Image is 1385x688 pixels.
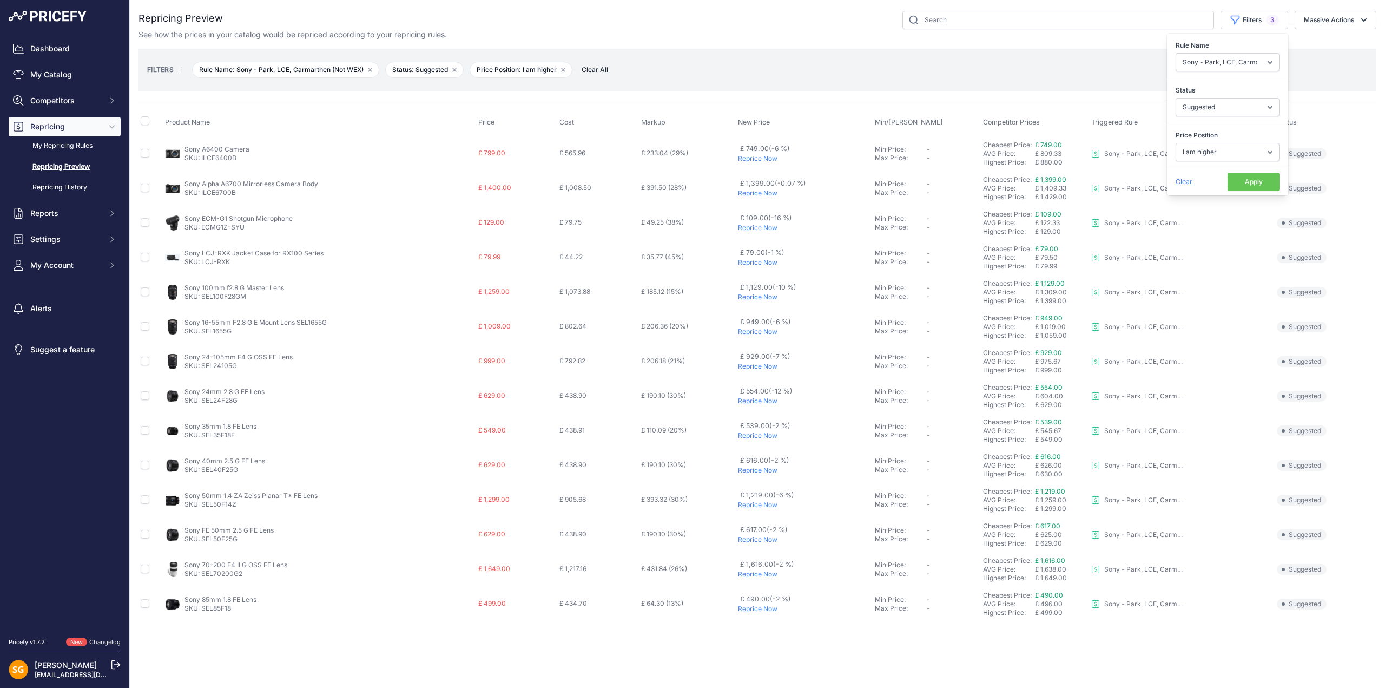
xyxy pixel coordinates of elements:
[1035,253,1087,262] div: £ 79.50
[1035,401,1062,409] span: £ 629.00
[740,179,806,187] span: £ 1,399.00
[1035,470,1063,478] span: £ 630.00
[1035,453,1061,461] a: £ 616.00
[478,426,506,434] span: £ 549.00
[1091,184,1185,193] a: Sony - Park, LCE, Carmarthen (Not WEX)
[559,461,586,469] span: £ 438.90
[875,292,927,301] div: Max Price:
[875,258,927,266] div: Max Price:
[184,604,231,612] a: SKU: SEL85F18
[1091,427,1185,435] a: Sony - Park, LCE, Carmarthen (Not WEX)
[1035,279,1065,287] a: £ 1,129.00
[875,214,927,223] div: Min Price:
[184,145,249,153] a: Sony A6400 Camera
[576,64,614,75] button: Clear All
[184,457,265,465] a: Sony 40mm 2.5 G FE Lens
[875,284,927,292] div: Min Price:
[768,214,792,222] span: (-16 %)
[1035,427,1087,435] div: £ 545.67
[1091,357,1185,366] a: Sony - Park, LCE, Carmarthen (Not WEX)
[184,466,238,474] a: SKU: SEL40F25G
[983,331,1026,339] a: Highest Price:
[9,255,121,275] button: My Account
[559,218,582,226] span: £ 79.75
[875,422,927,431] div: Min Price:
[983,158,1026,166] a: Highest Price:
[1035,357,1087,366] div: £ 975.67
[1035,141,1062,149] a: £ 749.00
[738,466,870,475] p: Reprice Now
[1091,600,1185,608] a: Sony - Park, LCE, Carmarthen (Not WEX)
[927,388,930,396] span: -
[768,456,789,464] span: (-2 %)
[1277,183,1327,194] span: Suggested
[983,253,1035,262] div: AVG Price:
[927,431,930,439] span: -
[89,638,121,646] a: Changelog
[1035,297,1066,305] span: £ 1,399.00
[9,204,121,223] button: Reports
[1035,487,1065,495] a: £ 1,219.00
[927,362,930,370] span: -
[1104,184,1185,193] p: Sony - Park, LCE, Carmarthen (Not WEX)
[9,91,121,110] button: Competitors
[1176,130,1280,141] label: Price Position
[1104,600,1185,608] p: Sony - Park, LCE, Carmarthen (Not WEX)
[983,141,1032,149] a: Cheapest Price:
[983,175,1032,184] a: Cheapest Price:
[927,188,930,196] span: -
[927,327,930,335] span: -
[1104,461,1185,470] p: Sony - Park, LCE, Carmarthen (Not WEX)
[1277,391,1327,402] span: Suggested
[559,149,585,157] span: £ 565.96
[773,283,796,291] span: (-10 %)
[1035,245,1058,253] span: £ 79.00
[875,145,927,154] div: Min Price:
[927,422,930,430] span: -
[1035,314,1063,322] a: £ 949.00
[738,431,870,440] p: Reprice Now
[875,466,927,474] div: Max Price:
[983,461,1035,470] div: AVG Price:
[983,357,1035,366] div: AVG Price:
[983,556,1032,565] a: Cheapest Price:
[983,118,1040,126] span: Competitor Prices
[559,253,583,261] span: £ 44.22
[1091,323,1185,331] a: Sony - Park, LCE, Carmarthen (Not WEX)
[1277,148,1327,159] span: Suggested
[1035,158,1063,166] span: £ 880.00
[478,357,505,365] span: £ 999.00
[559,391,586,399] span: £ 438.90
[184,362,237,370] a: SKU: SEL24105G
[9,39,121,58] a: Dashboard
[769,387,793,395] span: (-12 %)
[983,453,1032,461] a: Cheapest Price:
[927,318,930,326] span: -
[1035,418,1062,426] span: £ 539.00
[470,62,572,78] span: Price Position: I am higher
[1104,253,1185,262] p: Sony - Park, LCE, Carmarthen (Not WEX)
[902,11,1214,29] input: Search
[983,219,1035,227] div: AVG Price:
[9,117,121,136] button: Repricing
[927,180,930,188] span: -
[927,145,930,153] span: -
[1035,383,1063,391] a: £ 554.00
[983,392,1035,401] div: AVG Price:
[184,327,232,335] a: SKU: SEL1655G
[30,208,101,219] span: Reports
[641,118,665,126] span: Markup
[1091,118,1138,126] span: Triggered Rule
[983,591,1032,599] a: Cheapest Price:
[1035,193,1067,201] span: £ 1,429.00
[1091,288,1185,297] a: Sony - Park, LCE, Carmarthen (Not WEX)
[769,145,790,153] span: (-6 %)
[1035,349,1062,357] span: £ 929.00
[1035,522,1060,530] a: £ 617.00
[738,258,870,267] p: Reprice Now
[138,29,447,40] p: See how the prices in your catalog would be repriced according to your repricing rules.
[875,353,927,362] div: Min Price:
[641,322,688,330] span: £ 206.36 (20%)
